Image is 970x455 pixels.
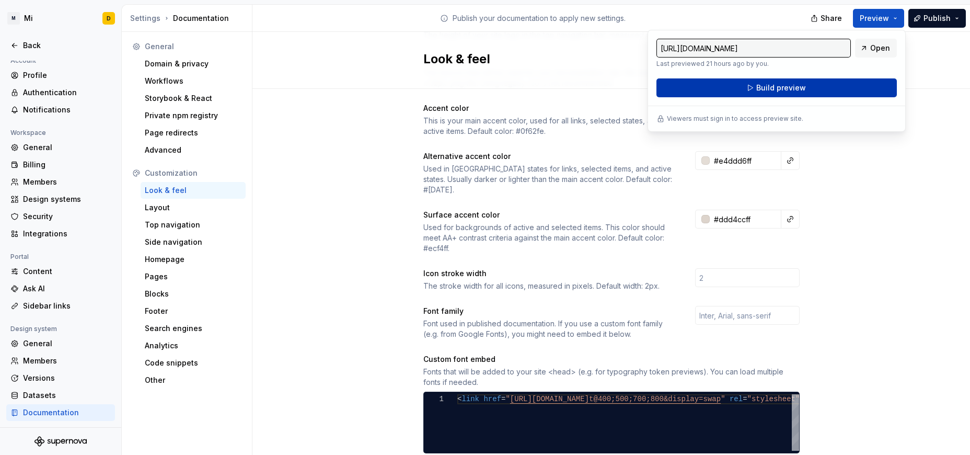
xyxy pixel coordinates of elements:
div: Page redirects [145,128,241,138]
a: Footer [141,303,246,320]
div: Security [23,211,111,222]
div: Documentation [23,407,111,418]
div: Datasets [23,390,111,401]
a: Homepage [141,251,246,268]
div: Domain & privacy [145,59,241,69]
div: Used in [GEOGRAPHIC_DATA] states for links, selected items, and active states. Usually darker or ... [423,164,676,195]
a: Pages [141,268,246,285]
a: Members [6,352,115,369]
a: Open [855,39,897,58]
a: Back [6,37,115,54]
span: " [721,395,725,403]
p: Last previewed 21 hours ago by you. [656,60,851,68]
div: Private npm registry [145,110,241,121]
a: General [6,335,115,352]
span: = [743,395,747,403]
a: Layout [141,199,246,216]
div: Layout [145,202,241,213]
div: Ask AI [23,283,111,294]
button: Publish [908,9,966,28]
a: Datasets [6,387,115,404]
span: rel [729,395,742,403]
div: Members [23,356,111,366]
a: Billing [6,156,115,173]
div: Surface accent color [423,210,500,220]
svg: Supernova Logo [34,436,87,447]
div: Other [145,375,241,385]
div: Integrations [23,229,111,239]
div: Workspace [6,127,50,139]
a: Profile [6,67,115,84]
div: Notifications [23,105,111,115]
a: Versions [6,370,115,386]
a: Code snippets [141,355,246,371]
div: Pages [145,271,241,282]
div: Documentation [130,13,248,24]
a: Domain & privacy [141,55,246,72]
input: Inter, Arial, sans-serif [695,306,800,325]
span: "stylesheet" [747,395,800,403]
span: t@400;500;700;800&display=swap [589,395,721,403]
a: Notifications [6,101,115,118]
span: [URL][DOMAIN_NAME] [510,395,588,403]
div: The stroke width for all icons, measured in pixels. Default width: 2px. [423,281,676,291]
h2: Look & feel [423,51,787,67]
a: Security [6,208,115,225]
button: Build preview [656,78,897,97]
button: MMiD [2,7,119,30]
div: Code snippets [145,358,241,368]
a: Blocks [141,286,246,302]
span: " [505,395,510,403]
div: Content [23,266,111,277]
div: Top navigation [145,220,241,230]
p: Viewers must sign in to access preview site. [667,115,803,123]
div: Members [23,177,111,187]
div: Versions [23,373,111,383]
div: General [145,41,241,52]
span: Build preview [756,83,806,93]
button: Preview [853,9,904,28]
div: Font used in published documentation. If you use a custom font family (e.g. from Google Fonts), y... [423,318,676,339]
div: Back [23,40,111,51]
span: Publish [923,13,951,24]
div: Side navigation [145,237,241,247]
span: Open [870,43,890,53]
input: e.g. #000000 [710,151,781,170]
a: Authentication [6,84,115,101]
div: D [107,14,111,22]
input: e.g. #000000 [710,210,781,229]
div: Accent color [423,103,469,113]
div: Profile [23,70,111,81]
div: Look & feel [145,185,241,196]
div: Search engines [145,323,241,334]
a: Analytics [141,337,246,354]
div: Portal [6,251,33,263]
button: Settings [130,13,160,24]
div: Icon stroke width [423,268,487,279]
div: General [23,338,111,349]
div: Design systems [23,194,111,204]
a: Documentation [6,404,115,421]
a: Workflows [141,73,246,89]
div: Mi [24,13,33,24]
a: Storybook & React [141,90,246,107]
button: Share [805,9,849,28]
div: 1 [424,394,444,404]
div: Custom font embed [423,354,495,365]
div: Advanced [145,145,241,155]
span: < [457,395,461,403]
div: Customization [145,168,241,178]
div: M [7,12,20,25]
span: href [483,395,501,403]
a: Content [6,263,115,280]
div: Workflows [145,76,241,86]
div: This is your main accent color, used for all links, selected states, and active items. Default co... [423,116,676,136]
span: = [501,395,505,403]
a: Search engines [141,320,246,337]
div: Account [6,54,40,67]
span: link [461,395,479,403]
a: Page redirects [141,124,246,141]
div: Authentication [23,87,111,98]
